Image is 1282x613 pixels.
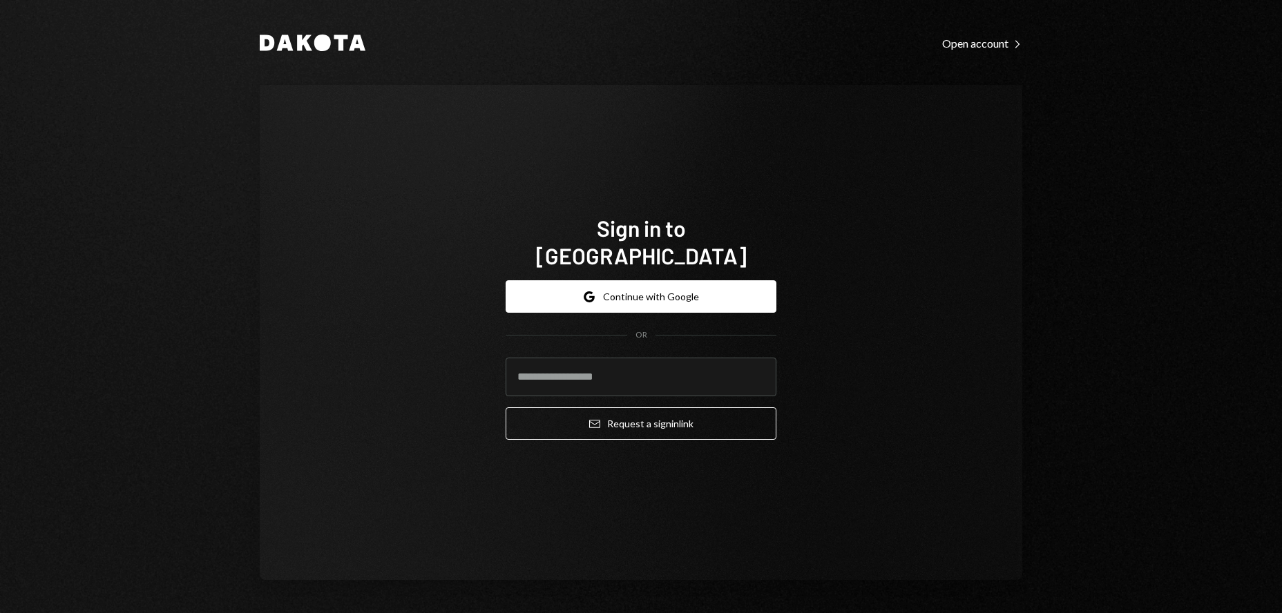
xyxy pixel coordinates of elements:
a: Open account [942,35,1022,50]
div: Open account [942,37,1022,50]
h1: Sign in to [GEOGRAPHIC_DATA] [506,214,776,269]
button: Continue with Google [506,280,776,313]
button: Request a signinlink [506,407,776,440]
div: OR [635,329,647,341]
